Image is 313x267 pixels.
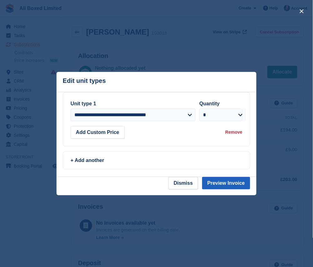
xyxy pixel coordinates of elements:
[63,77,106,84] p: Edit unit types
[168,177,198,189] button: Dismiss
[297,6,307,16] button: close
[226,129,242,136] div: Remove
[202,177,250,189] button: Preview Invoice
[71,126,125,139] button: Add Custom Price
[71,101,96,106] label: Unit type 1
[199,101,220,106] label: Quantity
[71,157,242,164] div: + Add another
[63,151,250,169] a: + Add another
